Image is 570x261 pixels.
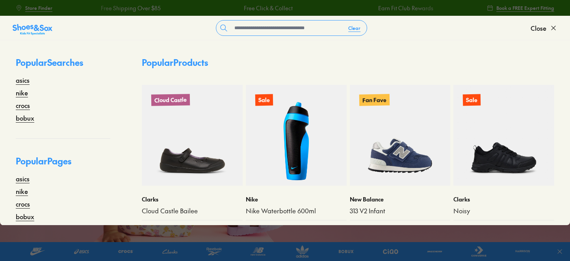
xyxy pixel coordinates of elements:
a: Shoes &amp; Sox [13,22,52,34]
span: Book a FREE Expert Fitting [496,4,554,11]
button: Close [531,19,557,37]
a: bobux [16,212,34,221]
a: Cloud Castle Bailee [142,207,243,215]
p: Fan Fave [359,94,389,106]
a: Sale [453,85,554,186]
p: Popular Products [142,56,208,69]
a: nike [16,186,28,196]
a: Free Click & Collect [243,4,292,12]
button: Clear [342,21,367,35]
a: Earn Fit Club Rewards [378,4,433,12]
a: 313 V2 Infant [350,207,451,215]
p: Clarks [453,195,554,203]
a: Sale [246,85,347,186]
a: asics [16,75,30,85]
p: Popular Searches [16,56,110,75]
a: Book a FREE Expert Fitting [487,1,554,15]
p: New Balance [350,195,451,203]
p: Clarks [142,195,243,203]
a: asics [16,174,30,183]
a: Fan Fave [350,85,451,186]
p: Sale [255,94,273,106]
a: crocs [16,101,30,110]
a: Store Finder [16,1,52,15]
p: Cloud Castle [151,94,190,106]
span: Close [531,23,546,33]
a: bobux [16,113,34,123]
p: Sale [463,94,481,106]
a: Cloud Castle [142,85,243,186]
a: Noisy [453,207,554,215]
p: Popular Pages [16,155,110,174]
p: Nike [246,195,347,203]
a: crocs [16,199,30,209]
span: Store Finder [25,4,52,11]
a: nike [16,88,28,97]
img: SNS_Logo_Responsive.svg [13,23,52,36]
a: Nike Waterbottle 600ml [246,207,347,215]
a: Free Shipping Over $85 [100,4,160,12]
